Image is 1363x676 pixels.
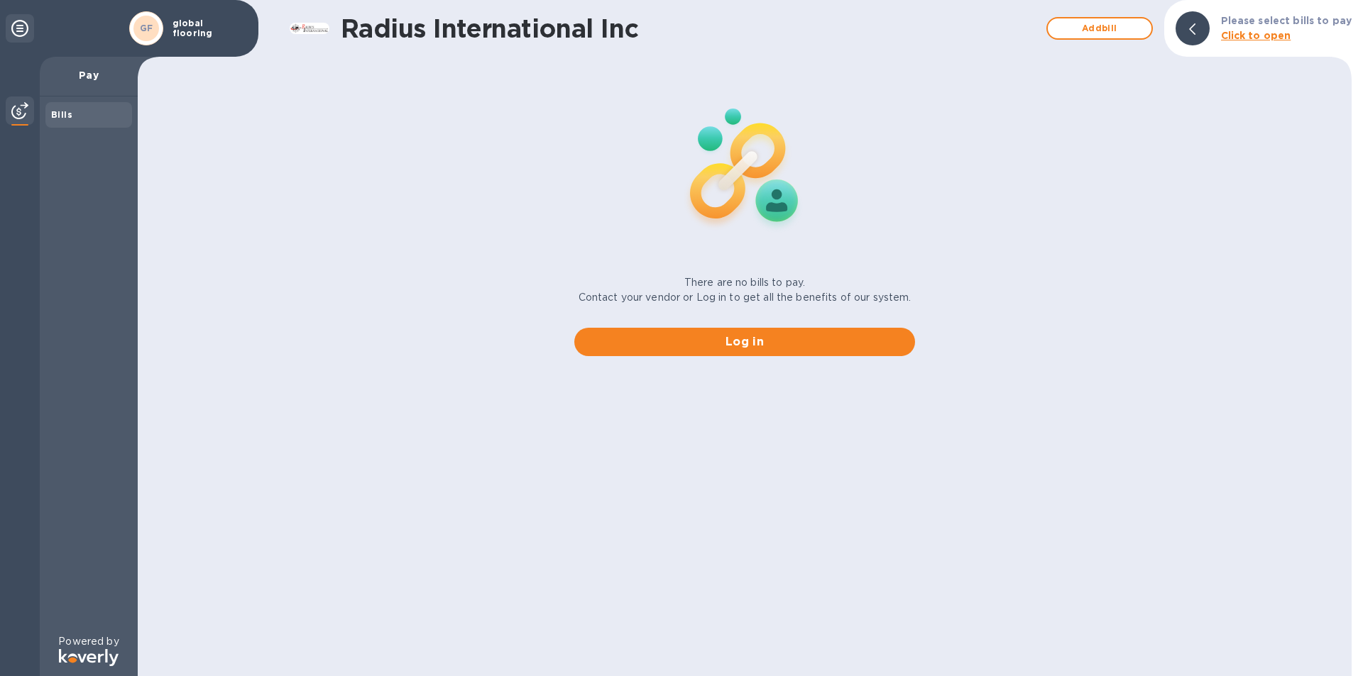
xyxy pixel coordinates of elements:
[579,275,912,305] p: There are no bills to pay. Contact your vendor or Log in to get all the benefits of our system.
[51,109,72,120] b: Bills
[58,634,119,649] p: Powered by
[1046,17,1153,40] button: Addbill
[586,333,904,350] span: Log in
[173,18,243,38] p: global flooring
[574,328,915,356] button: Log in
[1059,20,1140,37] span: Add bill
[59,649,119,666] img: Logo
[1221,15,1352,26] b: Please select bills to pay
[1221,30,1291,41] b: Click to open
[341,13,1039,43] h1: Radius International Inc
[140,23,153,33] b: GF
[51,68,126,82] p: Pay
